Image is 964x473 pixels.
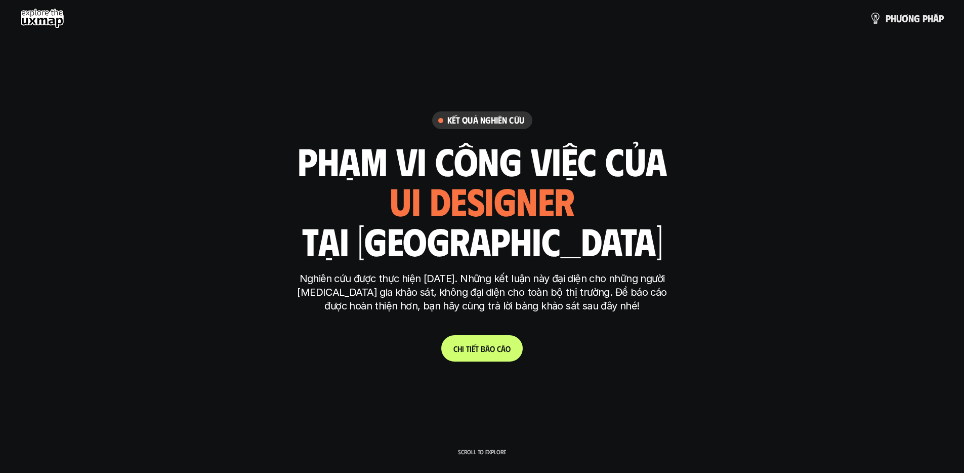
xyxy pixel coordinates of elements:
[462,344,464,353] span: i
[902,13,908,24] span: ơ
[939,13,944,24] span: p
[472,344,475,353] span: ế
[908,13,914,24] span: n
[453,344,457,353] span: C
[497,344,501,353] span: c
[490,344,495,353] span: o
[470,344,472,353] span: i
[506,344,511,353] span: o
[923,13,928,24] span: p
[928,13,933,24] span: h
[466,344,470,353] span: t
[457,344,462,353] span: h
[447,114,524,126] h6: Kết quả nghiên cứu
[896,13,902,24] span: ư
[869,8,944,28] a: phươngpháp
[302,219,662,262] h1: tại [GEOGRAPHIC_DATA]
[475,344,479,353] span: t
[458,448,506,455] p: Scroll to explore
[298,139,667,182] h1: phạm vi công việc của
[292,272,672,313] p: Nghiên cứu được thực hiện [DATE]. Những kết luận này đại diện cho những người [MEDICAL_DATA] gia ...
[886,13,891,24] span: p
[481,344,485,353] span: b
[441,335,523,362] a: Chitiếtbáocáo
[485,344,490,353] span: á
[501,344,506,353] span: á
[914,13,920,24] span: g
[891,13,896,24] span: h
[933,13,939,24] span: á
